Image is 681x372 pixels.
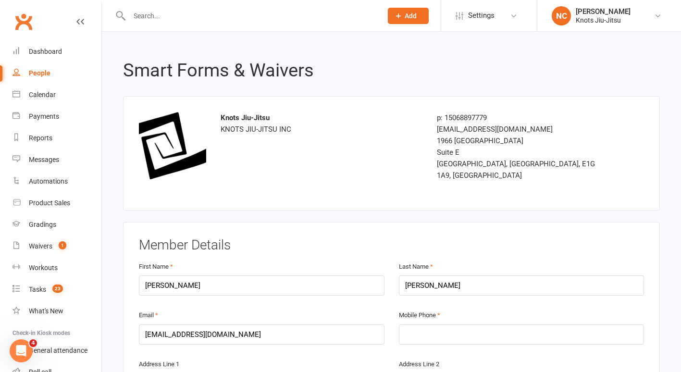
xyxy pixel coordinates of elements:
[139,310,158,321] label: Email
[399,262,433,272] label: Last Name
[29,339,37,347] span: 4
[12,127,101,149] a: Reports
[437,147,595,158] div: Suite E
[399,310,440,321] label: Mobile Phone
[437,135,595,147] div: 1966 [GEOGRAPHIC_DATA]
[12,149,101,171] a: Messages
[12,279,101,300] a: Tasks 23
[12,62,101,84] a: People
[29,264,58,272] div: Workouts
[29,285,46,293] div: Tasks
[552,6,571,25] div: NC
[221,112,422,135] div: KNOTS JIU-JITSU INC
[388,8,429,24] button: Add
[29,347,87,354] div: General attendance
[12,10,36,34] a: Clubworx
[12,340,101,361] a: General attendance kiosk mode
[10,339,33,362] iframe: Intercom live chat
[139,262,173,272] label: First Name
[29,112,59,120] div: Payments
[29,91,56,99] div: Calendar
[12,192,101,214] a: Product Sales
[29,48,62,55] div: Dashboard
[52,285,63,293] span: 23
[576,16,631,25] div: Knots Jiu-Jitsu
[29,134,52,142] div: Reports
[12,300,101,322] a: What's New
[59,241,66,249] span: 1
[12,257,101,279] a: Workouts
[12,171,101,192] a: Automations
[437,158,595,181] div: [GEOGRAPHIC_DATA], [GEOGRAPHIC_DATA], E1G 1A9, [GEOGRAPHIC_DATA]
[139,238,644,253] h3: Member Details
[221,113,270,122] strong: Knots Jiu-Jitsu
[405,12,417,20] span: Add
[12,84,101,106] a: Calendar
[576,7,631,16] div: [PERSON_NAME]
[139,112,206,179] img: logo.png
[12,106,101,127] a: Payments
[29,199,70,207] div: Product Sales
[123,61,660,81] h2: Smart Forms & Waivers
[12,236,101,257] a: Waivers 1
[29,221,56,228] div: Gradings
[468,5,495,26] span: Settings
[29,69,50,77] div: People
[29,177,68,185] div: Automations
[399,360,439,370] label: Address Line 2
[29,307,63,315] div: What's New
[437,112,595,124] div: p: 15068897779
[29,242,52,250] div: Waivers
[29,156,59,163] div: Messages
[12,214,101,236] a: Gradings
[139,360,179,370] label: Address Line 1
[126,9,375,23] input: Search...
[12,41,101,62] a: Dashboard
[437,124,595,135] div: [EMAIL_ADDRESS][DOMAIN_NAME]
